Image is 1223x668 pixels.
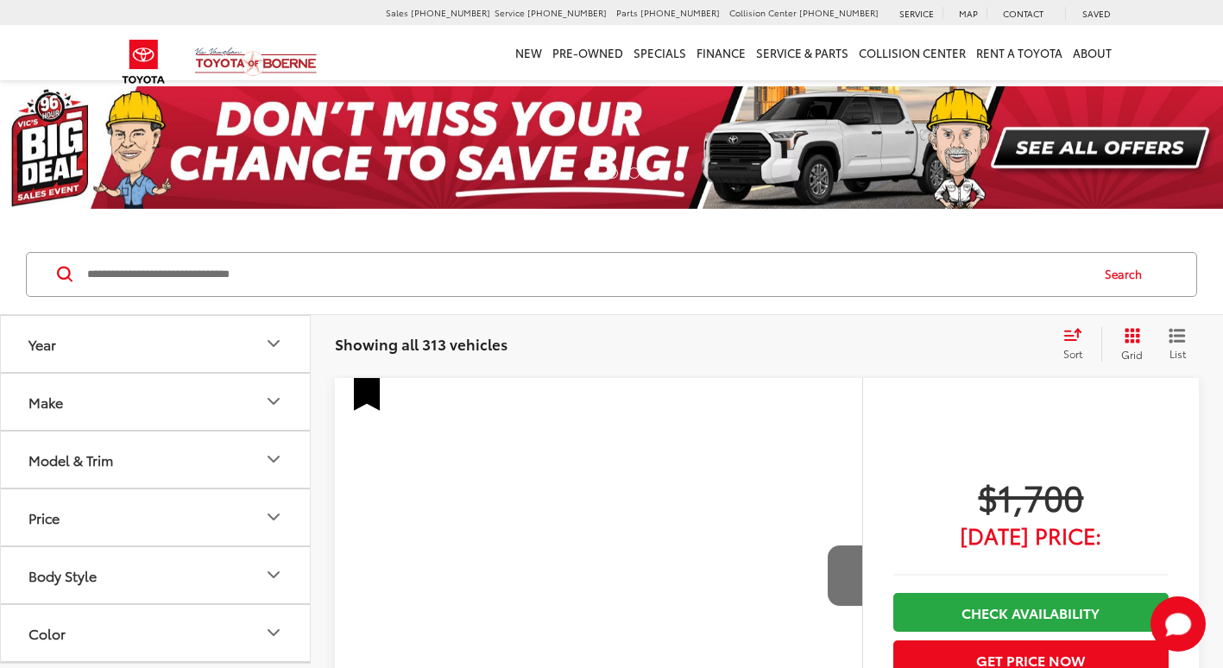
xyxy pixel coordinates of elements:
a: Home [487,25,510,80]
button: Body StyleBody Style [1,547,312,603]
button: ColorColor [1,605,312,661]
button: Select sort value [1055,327,1101,362]
span: Grid [1121,347,1143,362]
span: Contact [996,7,1037,20]
a: About [1068,25,1117,80]
div: Year [263,333,284,354]
span: Showing all 313 vehicles [335,333,507,354]
button: Toggle Chat Window [1151,596,1206,652]
a: Rent a Toyota [971,25,1068,80]
img: Vic Vaughan Toyota of Boerne [194,47,318,77]
a: Collision Center [854,25,971,80]
span: [PHONE_NUMBER] [774,6,854,19]
span: Sort [1063,346,1082,361]
a: Map [924,7,968,21]
svg: Start Chat [1151,596,1206,652]
a: My Saved Vehicles [1058,7,1115,21]
a: Contact [972,7,1041,21]
div: Make [28,394,63,410]
span: Special [354,378,380,411]
span: $1,700 [893,475,1169,518]
span: Map [944,7,963,20]
a: Service [859,7,919,21]
span: List [1169,346,1186,361]
button: YearYear [1,316,312,372]
button: Model & TrimModel & Trim [1,432,312,488]
div: Model & Trim [263,449,284,469]
a: New [510,25,547,80]
div: Body Style [28,567,97,583]
span: Service [880,7,915,20]
div: Price [263,507,284,527]
span: Sales [361,6,383,19]
div: Model & Trim [28,451,113,468]
button: Grid View [1101,327,1156,362]
button: List View [1156,327,1199,362]
div: Body Style [263,564,284,585]
img: Toyota [111,34,176,90]
span: Saved [1082,7,1111,20]
button: Next image [828,545,862,606]
div: Make [263,391,284,412]
div: Color [28,625,66,641]
a: Specials [628,25,691,80]
span: [PHONE_NUMBER] [502,6,582,19]
div: Color [263,622,284,643]
button: Search [1088,253,1167,296]
span: [DATE] Price: [893,526,1169,544]
a: Pre-Owned [547,25,628,80]
a: Service & Parts: Opens in a new tab [751,25,854,80]
button: PricePrice [1,489,312,545]
div: Year [28,336,56,352]
span: [PHONE_NUMBER] [615,6,695,19]
div: Price [28,509,60,526]
button: MakeMake [1,374,312,430]
span: [PHONE_NUMBER] [386,6,465,19]
input: Search by Make, Model, or Keyword [85,254,1088,295]
a: Check Availability [893,593,1169,632]
a: Finance [691,25,751,80]
span: Collision Center [704,6,772,19]
span: Service [470,6,500,19]
span: Parts [591,6,613,19]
